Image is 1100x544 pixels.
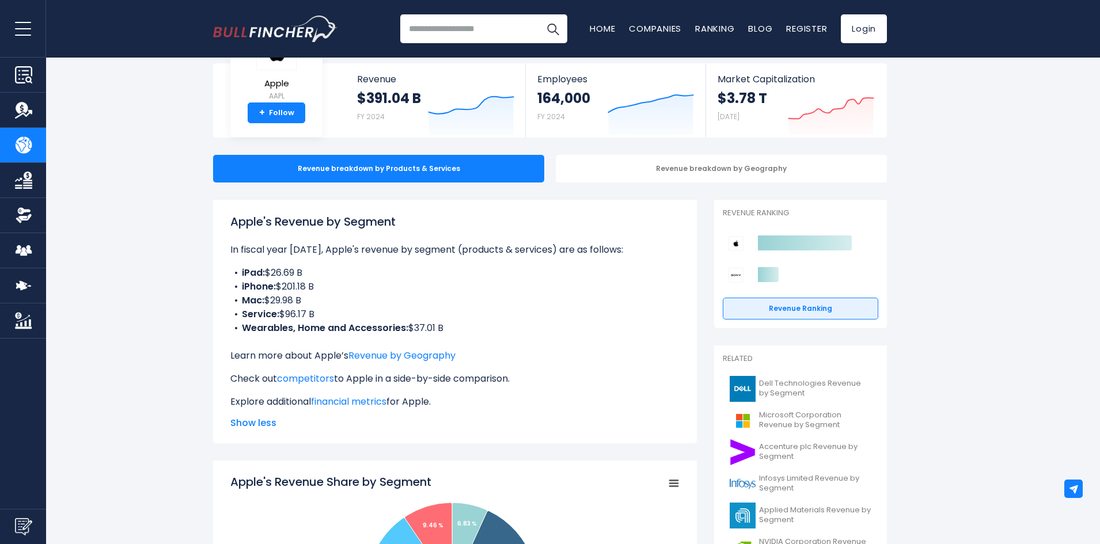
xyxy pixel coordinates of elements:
[230,294,680,307] li: $29.98 B
[423,521,443,530] tspan: 9.46 %
[730,503,756,528] img: AMAT logo
[242,266,265,279] b: iPad:
[629,22,681,35] a: Companies
[730,439,756,465] img: ACN logo
[718,112,739,121] small: [DATE]
[256,91,297,101] small: AAPL
[730,376,756,402] img: DELL logo
[759,474,871,493] span: Infosys Limited Revenue by Segment
[311,395,386,408] a: financial metrics
[357,112,385,121] small: FY 2024
[537,74,693,85] span: Employees
[357,74,514,85] span: Revenue
[729,236,744,251] img: Apple competitors logo
[759,410,871,430] span: Microsoft Corporation Revenue by Segment
[213,16,337,42] a: Go to homepage
[718,74,874,85] span: Market Capitalization
[15,207,32,224] img: Ownership
[723,436,878,468] a: Accenture plc Revenue by Segment
[230,243,680,257] p: In fiscal year [DATE], Apple's revenue by segment (products & services) are as follows:
[256,79,297,89] span: Apple
[730,408,756,433] img: MSFT logo
[242,280,276,293] b: iPhone:
[230,321,680,335] li: $37.01 B
[230,280,680,294] li: $201.18 B
[230,266,680,280] li: $26.69 B
[729,268,744,283] img: Sony Group Corporation competitors logo
[357,89,421,107] strong: $391.04 B
[230,474,431,490] tspan: Apple's Revenue Share by Segment
[230,307,680,321] li: $96.17 B
[748,22,772,35] a: Blog
[723,298,878,319] a: Revenue Ranking
[723,354,878,364] p: Related
[230,349,680,363] p: Learn more about Apple’s
[256,31,297,103] a: Apple AAPL
[759,379,871,398] span: Dell Technologies Revenue by Segment
[556,155,887,182] div: Revenue breakdown by Geography
[590,22,615,35] a: Home
[242,294,264,307] b: Mac:
[213,16,337,42] img: Bullfincher logo
[718,89,767,107] strong: $3.78 T
[841,14,887,43] a: Login
[259,108,265,118] strong: +
[230,395,680,409] p: Explore additional for Apple.
[695,22,734,35] a: Ranking
[230,372,680,386] p: Check out to Apple in a side-by-side comparison.
[537,89,590,107] strong: 164,000
[759,505,871,525] span: Applied Materials Revenue by Segment
[526,63,705,138] a: Employees 164,000 FY 2024
[723,405,878,436] a: Microsoft Corporation Revenue by Segment
[242,307,279,321] b: Service:
[706,63,886,138] a: Market Capitalization $3.78 T [DATE]
[786,22,827,35] a: Register
[230,213,680,230] h1: Apple's Revenue by Segment
[242,321,408,334] b: Wearables, Home and Accessories:
[248,102,305,123] a: +Follow
[538,14,567,43] button: Search
[723,373,878,405] a: Dell Technologies Revenue by Segment
[759,442,871,462] span: Accenture plc Revenue by Segment
[348,349,456,362] a: Revenue by Geography
[723,468,878,500] a: Infosys Limited Revenue by Segment
[730,471,756,497] img: INFY logo
[213,155,544,182] div: Revenue breakdown by Products & Services
[346,63,526,138] a: Revenue $391.04 B FY 2024
[723,208,878,218] p: Revenue Ranking
[457,519,477,528] tspan: 6.83 %
[723,500,878,531] a: Applied Materials Revenue by Segment
[537,112,565,121] small: FY 2024
[277,372,334,385] a: competitors
[230,416,680,430] span: Show less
